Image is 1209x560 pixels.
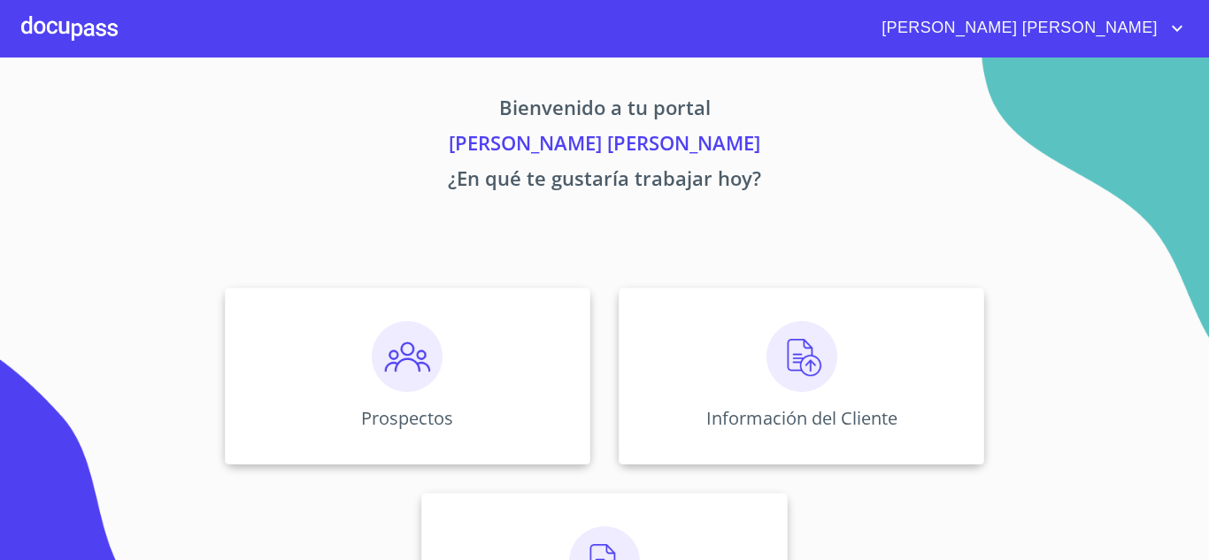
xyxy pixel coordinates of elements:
span: [PERSON_NAME] [PERSON_NAME] [868,14,1167,42]
img: prospectos.png [372,321,443,392]
img: carga.png [766,321,837,392]
p: ¿En qué te gustaría trabajar hoy? [59,164,1150,199]
p: Prospectos [361,406,453,430]
p: Bienvenido a tu portal [59,93,1150,128]
p: Información del Cliente [706,406,897,430]
button: account of current user [868,14,1188,42]
p: [PERSON_NAME] [PERSON_NAME] [59,128,1150,164]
